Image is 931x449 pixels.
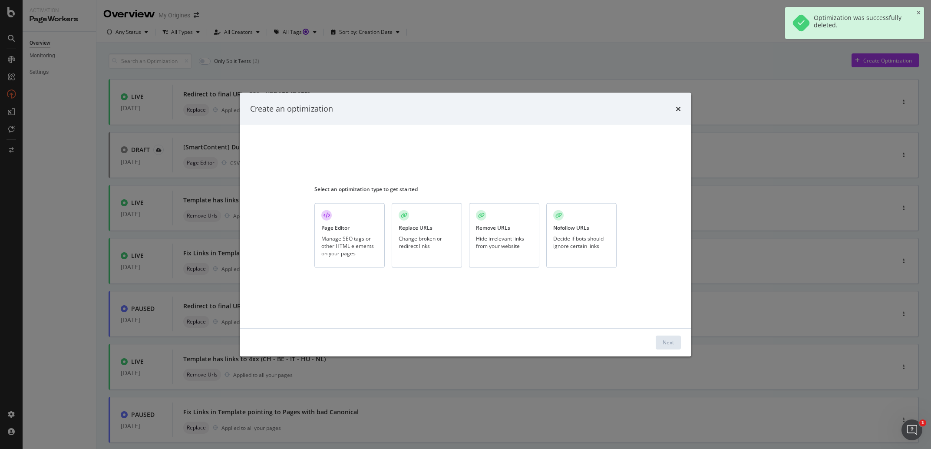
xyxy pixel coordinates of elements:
[553,235,610,250] div: Decide if bots should ignore certain links
[399,235,455,250] div: Change broken or redirect links
[240,93,691,357] div: modal
[553,224,589,231] div: Nofollow URLs
[321,235,378,257] div: Manage SEO tags or other HTML elements on your pages
[663,339,674,346] div: Next
[919,419,926,426] span: 1
[656,335,681,349] button: Next
[676,103,681,115] div: times
[814,14,908,32] div: Optimization was successfully deleted.
[250,103,333,115] div: Create an optimization
[476,224,510,231] div: Remove URLs
[901,419,922,440] iframe: Intercom live chat
[314,185,617,192] div: Select an optimization type to get started
[917,10,921,16] div: close toast
[476,235,532,250] div: Hide irrelevant links from your website
[399,224,432,231] div: Replace URLs
[321,224,350,231] div: Page Editor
